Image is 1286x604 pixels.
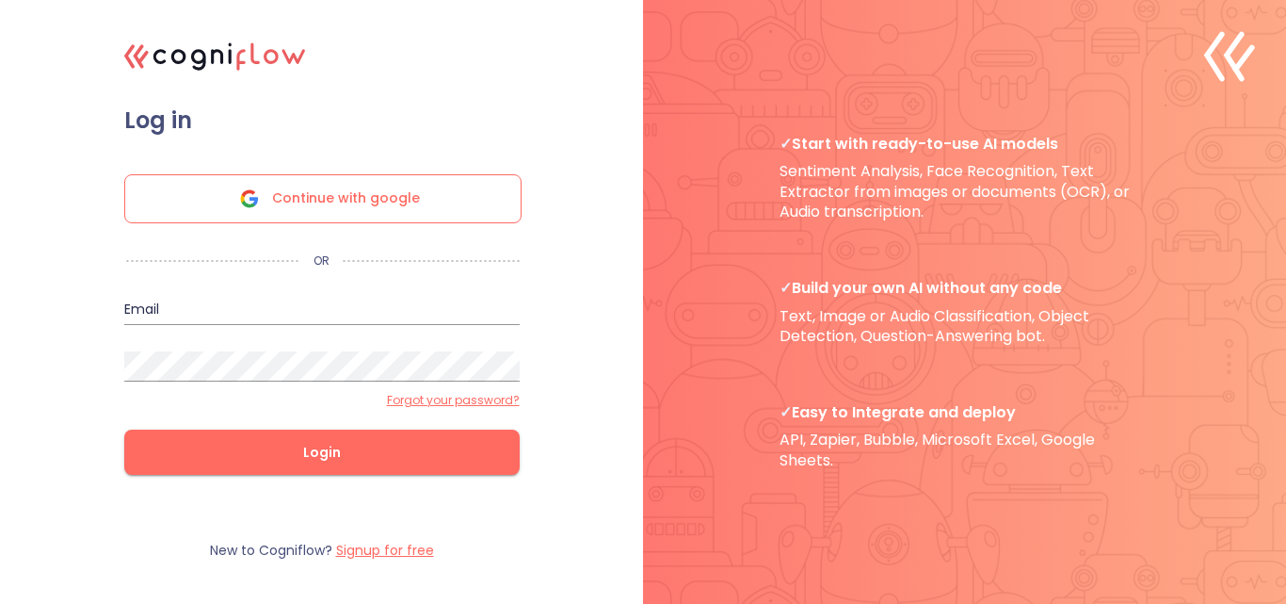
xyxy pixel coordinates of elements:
[780,402,1149,470] p: API, Zapier, Bubble, Microsoft Excel, Google Sheets.
[124,430,520,475] button: Login
[272,175,420,222] span: Continue with google
[780,402,1149,422] span: Easy to Integrate and deploy
[336,541,434,560] label: Signup for free
[124,174,522,223] div: Continue with google
[300,253,343,269] p: OR
[780,134,1149,154] span: Start with ready-to-use AI models
[780,133,792,155] b: ✓
[154,441,490,465] span: Login
[124,106,520,135] span: Log in
[780,401,792,423] b: ✓
[780,278,1149,298] span: Build your own AI without any code
[780,278,1149,346] p: Text, Image or Audio Classification, Object Detection, Question-Answering bot.
[210,542,434,560] p: New to Cogniflow?
[780,134,1149,221] p: Sentiment Analysis, Face Recognition, Text Extractor from images or documents (OCR), or Audio tra...
[387,393,520,408] label: Forgot your password?
[780,277,792,299] b: ✓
